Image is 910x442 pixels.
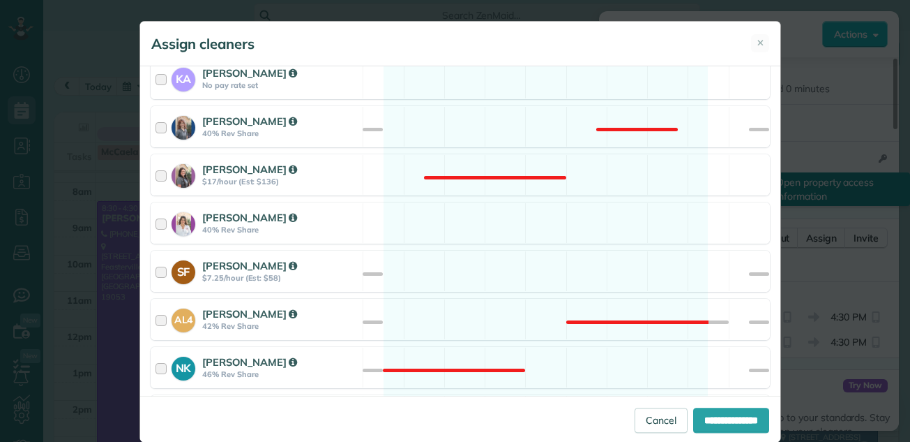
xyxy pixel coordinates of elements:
strong: [PERSON_NAME] [202,355,297,369]
strong: [PERSON_NAME] [202,115,297,128]
strong: No pay rate set [202,80,358,90]
strong: [PERSON_NAME] [202,307,297,321]
a: Cancel [635,408,688,433]
strong: 46% Rev Share [202,369,358,379]
strong: 40% Rev Share [202,225,358,235]
strong: [PERSON_NAME] [202,259,297,272]
strong: 42% Rev Share [202,321,358,331]
strong: [PERSON_NAME] [202,163,297,176]
strong: NK [172,357,195,376]
strong: 40% Rev Share [202,128,358,138]
strong: SF [172,260,195,280]
strong: AL4 [172,309,195,327]
strong: [PERSON_NAME] [202,66,297,80]
strong: $7.25/hour (Est: $58) [202,273,358,283]
h5: Assign cleaners [151,34,255,54]
strong: KA [172,68,195,87]
strong: $17/hour (Est: $136) [202,177,358,186]
span: ✕ [757,36,764,50]
strong: [PERSON_NAME] [202,211,297,224]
